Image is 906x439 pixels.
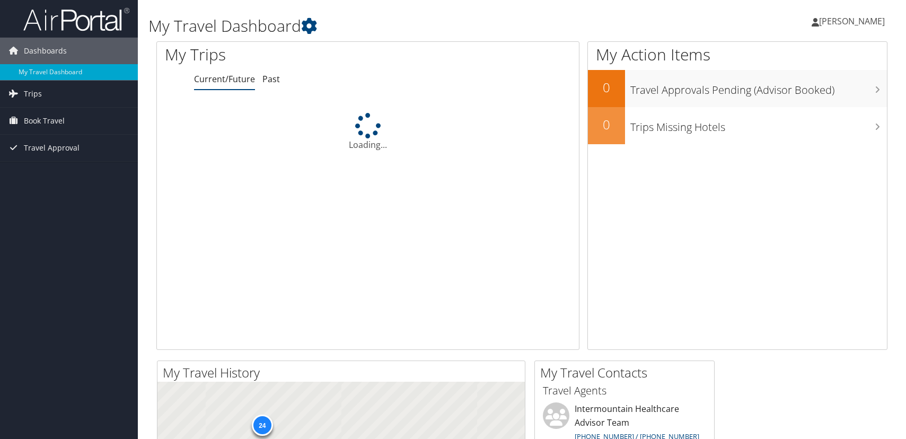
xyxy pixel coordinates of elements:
[24,135,80,161] span: Travel Approval
[24,38,67,64] span: Dashboards
[194,73,255,85] a: Current/Future
[588,116,625,134] h2: 0
[165,43,395,66] h1: My Trips
[23,7,129,32] img: airportal-logo.png
[262,73,280,85] a: Past
[588,70,887,107] a: 0Travel Approvals Pending (Advisor Booked)
[630,115,887,135] h3: Trips Missing Hotels
[588,43,887,66] h1: My Action Items
[819,15,885,27] span: [PERSON_NAME]
[630,77,887,98] h3: Travel Approvals Pending (Advisor Booked)
[157,113,579,151] div: Loading...
[163,364,525,382] h2: My Travel History
[24,81,42,107] span: Trips
[24,108,65,134] span: Book Travel
[588,78,625,96] h2: 0
[812,5,895,37] a: [PERSON_NAME]
[543,383,706,398] h3: Travel Agents
[588,107,887,144] a: 0Trips Missing Hotels
[251,415,272,436] div: 24
[540,364,714,382] h2: My Travel Contacts
[148,15,646,37] h1: My Travel Dashboard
